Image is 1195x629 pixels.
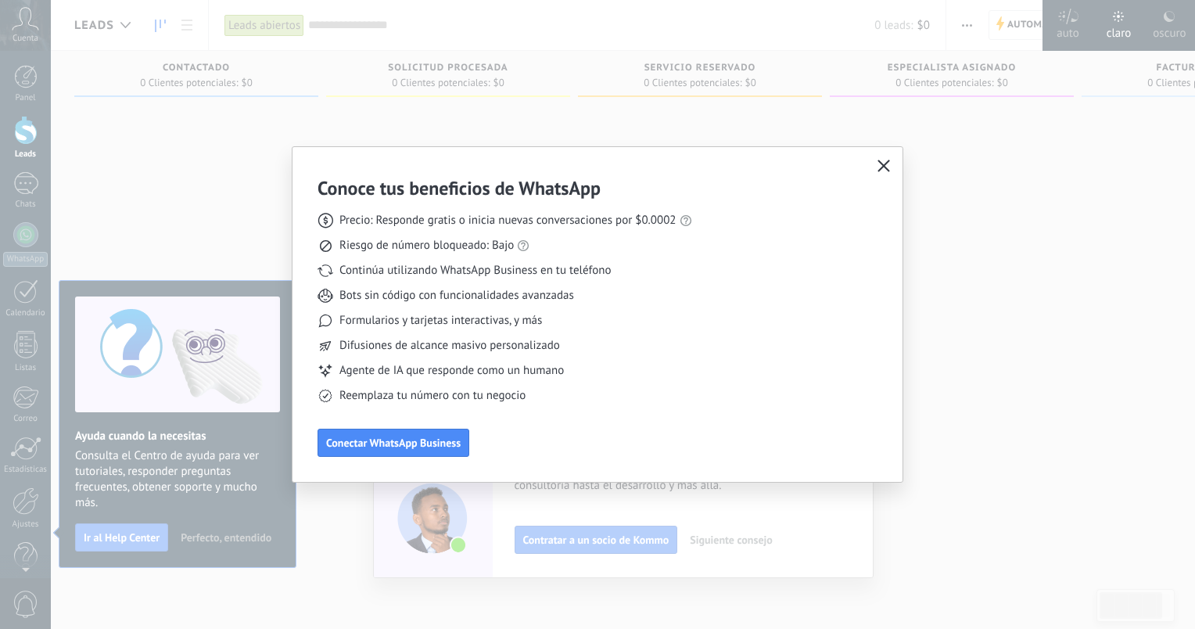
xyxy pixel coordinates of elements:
span: Agente de IA que responde como un humano [339,363,564,379]
span: Bots sin código con funcionalidades avanzadas [339,288,574,304]
span: Formularios y tarjetas interactivas, y más [339,313,542,329]
span: Difusiones de alcance masivo personalizado [339,338,560,354]
h3: Conoce tus beneficios de WhatsApp [318,176,601,200]
span: Reemplaza tu número con tu negocio [339,388,526,404]
span: Conectar WhatsApp Business [326,437,461,448]
button: Conectar WhatsApp Business [318,429,469,457]
span: Riesgo de número bloqueado: Bajo [339,238,514,253]
span: Continúa utilizando WhatsApp Business en tu teléfono [339,263,611,279]
span: Precio: Responde gratis o inicia nuevas conversaciones por $0.0002 [339,213,676,228]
